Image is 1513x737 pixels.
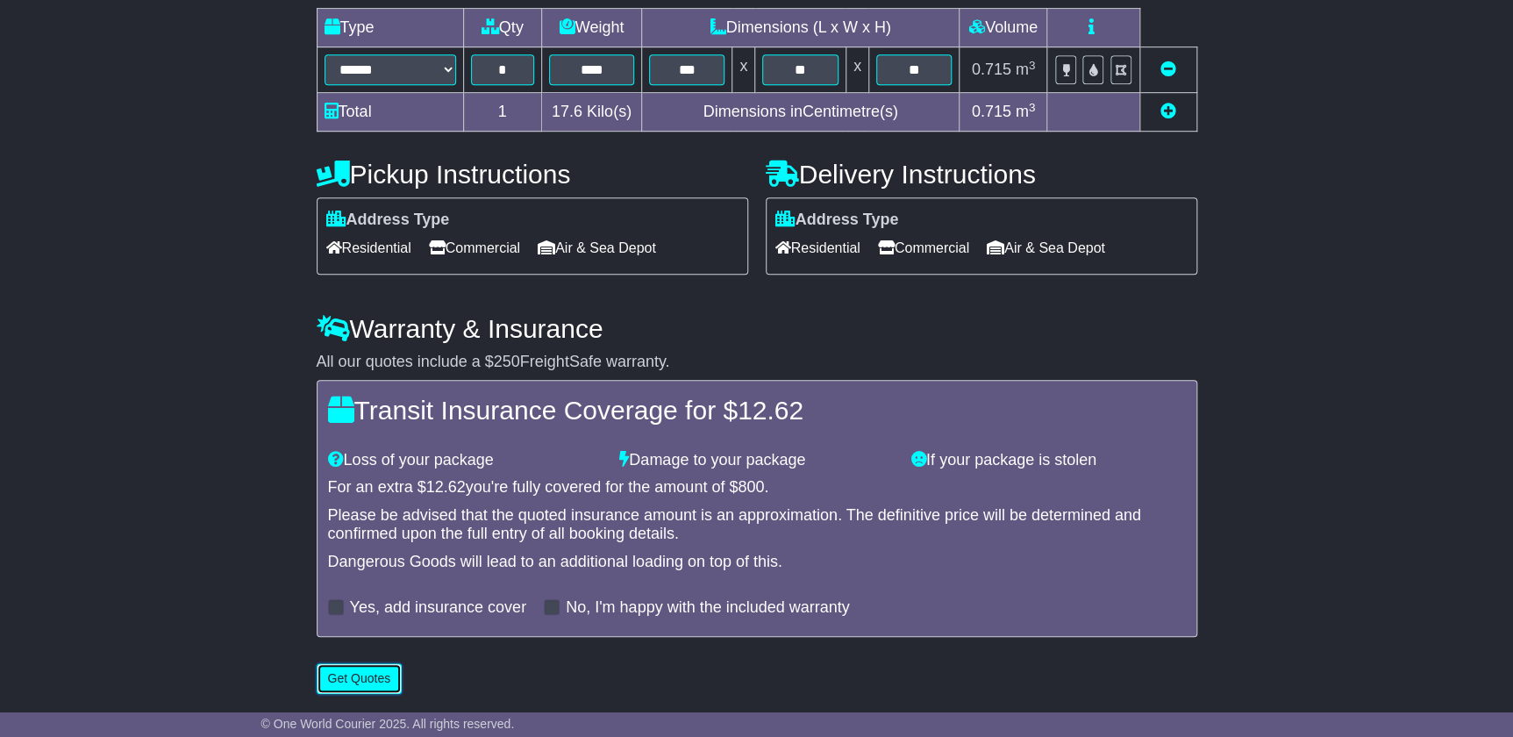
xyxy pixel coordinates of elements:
td: 1 [463,93,541,132]
button: Get Quotes [317,663,403,694]
h4: Warranty & Insurance [317,314,1197,343]
label: No, I'm happy with the included warranty [566,598,850,618]
span: Air & Sea Depot [987,234,1105,261]
td: x [732,47,755,93]
td: Kilo(s) [541,93,641,132]
span: © One World Courier 2025. All rights reserved. [261,717,515,731]
a: Remove this item [1160,61,1176,78]
td: Volume [960,9,1047,47]
span: m [1016,61,1036,78]
label: Yes, add insurance cover [350,598,526,618]
a: Add new item [1160,103,1176,120]
td: Weight [541,9,641,47]
label: Address Type [775,211,899,230]
td: Dimensions (L x W x H) [641,9,960,47]
td: Type [317,9,463,47]
span: 0.715 [972,103,1011,120]
div: All our quotes include a $ FreightSafe warranty. [317,353,1197,372]
span: 0.715 [972,61,1011,78]
div: For an extra $ you're fully covered for the amount of $ . [328,478,1186,497]
h4: Transit Insurance Coverage for $ [328,396,1186,425]
h4: Pickup Instructions [317,160,748,189]
sup: 3 [1029,101,1036,114]
div: Please be advised that the quoted insurance amount is an approximation. The definitive price will... [328,506,1186,544]
td: Dimensions in Centimetre(s) [641,93,960,132]
sup: 3 [1029,59,1036,72]
span: Air & Sea Depot [538,234,656,261]
div: Dangerous Goods will lead to an additional loading on top of this. [328,553,1186,572]
span: Commercial [878,234,969,261]
span: Residential [775,234,860,261]
span: 17.6 [552,103,582,120]
label: Address Type [326,211,450,230]
span: 800 [738,478,764,496]
span: m [1016,103,1036,120]
div: Damage to your package [610,451,903,470]
td: Qty [463,9,541,47]
span: Commercial [429,234,520,261]
span: 250 [494,353,520,370]
h4: Delivery Instructions [766,160,1197,189]
span: 12.62 [426,478,466,496]
div: If your package is stolen [903,451,1195,470]
div: Loss of your package [319,451,611,470]
span: Residential [326,234,411,261]
td: Total [317,93,463,132]
span: 12.62 [738,396,803,425]
td: x [846,47,868,93]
